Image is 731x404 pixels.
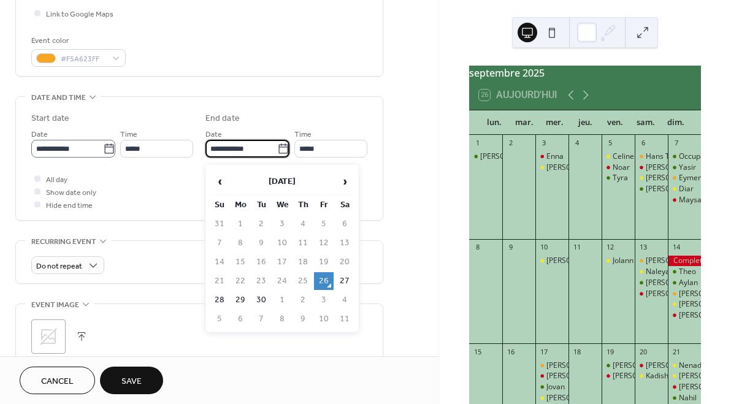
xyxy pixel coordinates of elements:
span: Time [120,128,137,141]
div: Naleya [635,267,668,277]
div: [PERSON_NAME] [546,162,604,173]
td: 31 [210,215,229,233]
div: 8 [473,243,482,252]
div: Jolann [602,256,635,266]
div: Enzo Bryan [635,173,668,183]
td: 29 [231,291,250,309]
div: septembre 2025 [469,66,701,80]
div: Tyra [602,173,635,183]
td: 5 [210,310,229,328]
div: Jovan [546,382,565,392]
div: Gabrielle [602,371,635,381]
div: End date [205,112,240,125]
div: 10 [539,243,548,252]
td: 3 [272,215,292,233]
div: [PERSON_NAME] [546,393,604,403]
div: Stefania Maria [635,289,668,299]
td: 1 [272,291,292,309]
div: Diar [668,184,701,194]
th: [DATE] [231,169,334,195]
div: Maysa [679,195,702,205]
td: 6 [335,215,354,233]
div: 17 [539,347,548,356]
span: › [335,169,354,194]
div: Gioia [668,382,701,392]
div: Theo [679,267,696,277]
div: Marco T1 [535,360,568,371]
span: Recurring event [31,235,96,248]
div: Hans T1 [635,151,668,162]
div: Diar [679,184,694,194]
div: [PERSON_NAME] [646,278,703,288]
div: Leonora T1 [668,289,701,299]
div: 15 [473,347,482,356]
td: 10 [272,234,292,252]
div: lun. [479,110,509,135]
div: Aylan [668,278,701,288]
span: All day [46,173,67,186]
td: 4 [293,215,313,233]
div: dim. [661,110,691,135]
button: Cancel [20,367,95,394]
td: 8 [272,310,292,328]
td: 6 [231,310,250,328]
div: mar. [510,110,540,135]
div: Occupé/Besetzt [668,151,701,162]
td: 17 [272,253,292,271]
button: Save [100,367,163,394]
th: Th [293,196,313,214]
div: ; [31,319,66,354]
div: 9 [506,243,515,252]
div: ven. [600,110,630,135]
div: Eymen T1 [668,173,701,183]
div: Enna [535,151,568,162]
div: Laurin [469,151,502,162]
span: Time [294,128,312,141]
span: Link to Google Maps [46,8,113,21]
div: 20 [638,347,648,356]
div: 5 [605,139,614,148]
td: 2 [293,291,313,309]
div: 4 [572,139,581,148]
div: Hans T1 [646,151,674,162]
td: 8 [231,234,250,252]
div: Saron Amanuel [635,184,668,194]
div: Jessica [635,360,668,371]
div: Kadisha [646,371,673,381]
div: [PERSON_NAME] [646,289,703,299]
td: 28 [210,291,229,309]
td: 11 [293,234,313,252]
div: 7 [672,139,681,148]
span: Hide end time [46,199,93,212]
td: 4 [335,291,354,309]
td: 23 [251,272,271,290]
td: 20 [335,253,354,271]
div: 6 [638,139,648,148]
div: [PERSON_NAME] T1 [546,360,614,371]
div: Naleya [646,267,670,277]
div: Nahil [679,393,697,403]
div: Maysa [668,195,701,205]
div: sam. [630,110,660,135]
td: 26 [314,272,334,290]
div: Yasmine [668,310,701,321]
span: Date and time [31,91,86,104]
div: Noah [635,278,668,288]
div: 13 [638,243,648,252]
td: 10 [314,310,334,328]
td: 18 [293,253,313,271]
div: Celine [602,151,635,162]
div: Nenad [679,360,702,371]
td: 11 [335,310,354,328]
td: 16 [251,253,271,271]
div: Yasir [668,162,701,173]
span: Cancel [41,375,74,388]
span: Show date only [46,186,96,199]
td: 30 [251,291,271,309]
div: Event color [31,34,123,47]
td: 21 [210,272,229,290]
th: Mo [231,196,250,214]
div: Celine Maria [635,162,668,173]
div: Theo [668,267,701,277]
